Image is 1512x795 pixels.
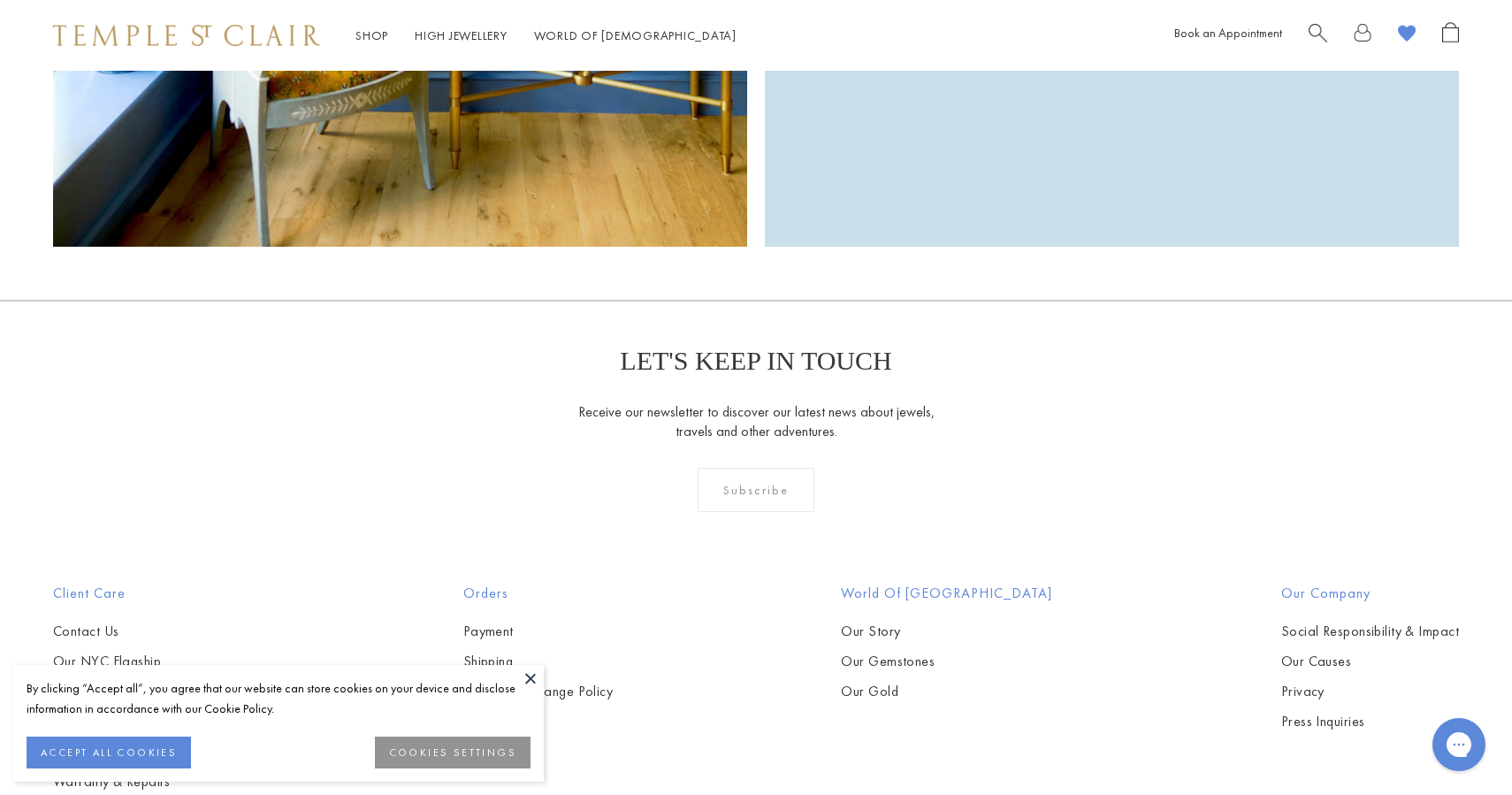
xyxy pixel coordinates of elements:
[463,652,614,671] a: Shipping
[841,652,1052,671] a: Our Gemstones
[355,27,388,43] a: ShopShop
[841,682,1052,701] a: Our Gold
[1281,652,1459,671] a: Our Causes
[1281,622,1459,641] a: Social Responsibility & Impact
[53,652,234,671] a: Our NYC Flagship
[1442,22,1459,50] a: Open Shopping Bag
[841,622,1052,641] a: Our Story
[620,346,891,376] p: LET'S KEEP IN TOUCH
[53,25,320,46] img: Temple St. Clair
[53,622,234,641] a: Contact Us
[375,737,531,768] button: COOKIES SETTINGS
[355,25,737,47] nav: Main navigation
[577,402,935,441] p: Receive our newsletter to discover our latest news about jewels, travels and other adventures.
[1309,22,1327,50] a: Search
[1281,682,1459,701] a: Privacy
[698,468,815,512] div: Subscribe
[53,772,234,791] a: Warranty & Repairs
[463,583,614,604] h2: Orders
[27,678,531,719] div: By clicking “Accept all”, you agree that our website can store cookies on your device and disclos...
[841,583,1052,604] h2: World of [GEOGRAPHIC_DATA]
[1174,25,1282,41] a: Book an Appointment
[1398,22,1416,50] a: View Wishlist
[1281,583,1459,604] h2: Our Company
[534,27,737,43] a: World of [DEMOGRAPHIC_DATA]World of [DEMOGRAPHIC_DATA]
[463,622,614,641] a: Payment
[53,583,234,604] h2: Client Care
[415,27,508,43] a: High JewelleryHigh Jewellery
[27,737,191,768] button: ACCEPT ALL COOKIES
[1281,712,1459,731] a: Press Inquiries
[1424,712,1494,777] iframe: Gorgias live chat messenger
